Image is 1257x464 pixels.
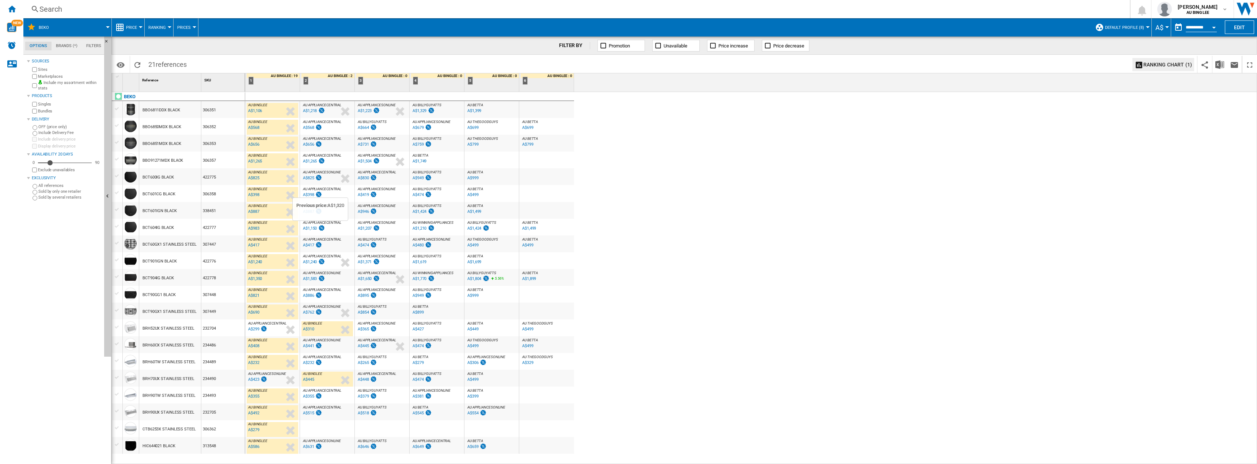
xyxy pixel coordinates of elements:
div: AU BETTA A$999 [466,170,517,187]
input: Bundles [32,109,37,114]
div: AU BETTA A$799 [521,137,573,153]
div: A$830 [358,176,369,180]
span: AU APPLIANCESONLINE [358,103,396,107]
span: AU APPLIANCECENTRAL [303,120,341,124]
span: Default profile (8) [1105,25,1144,30]
span: AU BINGLEE [248,187,267,191]
span: SKU [204,78,211,82]
md-tab-item: Options [25,42,52,50]
span: Beko [39,25,49,30]
div: Last updated : Thursday, 25 September 2025 08:33 [302,225,325,232]
md-tab-item: Filters [82,42,106,50]
div: Last updated : Thursday, 25 September 2025 12:39 [411,225,435,232]
div: AU BETTA A$1,399 [466,103,517,120]
div: Reference Sort None [141,73,201,85]
span: AU APPLIANCESONLINE [413,237,451,241]
div: AU THEGOODGUYS A$799 [466,137,517,153]
div: A$825 [248,176,259,180]
div: A$699 [467,125,479,130]
input: Include my assortment within stats [32,81,37,90]
img: promotionV3.png [370,175,377,181]
div: 1 AU BINGLEE : 19 [247,73,300,92]
span: AU APPLIANCESONLINE [358,137,396,141]
div: A$759 [413,142,424,147]
div: AU BILLYGUYATTS A$759 [411,137,463,153]
span: AU APPLIANCESONLINE [358,187,396,191]
div: Last updated : Thursday, 25 September 2025 13:47 [466,175,479,182]
div: 3 AU BINGLEE : 0 [356,73,409,92]
div: Last updated : Thursday, 25 September 2025 14:00 [357,208,377,215]
label: Exclude unavailables [38,167,101,173]
span: AU BILLYGUYATTS [413,103,441,107]
div: 5 [468,77,473,85]
span: AU BILLYGUYATTS [358,120,387,124]
div: AU APPLIANCESONLINE A$1,207 [356,221,408,237]
div: Last updated : Thursday, 25 September 2025 14:17 [411,107,435,115]
img: promotionV3.png [425,175,432,181]
span: Unavailable [664,43,687,49]
div: Last updated : Thursday, 25 September 2025 08:30 [247,208,259,215]
span: AU APPLIANCECENTRAL [303,204,341,208]
img: promotionV3.png [370,124,377,130]
div: Last updated : Thursday, 25 September 2025 14:23 [302,107,325,115]
div: AU BINGLEE A$398 [247,187,298,204]
div: AU BINGLEE : 19 [247,73,300,78]
div: AU BETTA A$1,749 [411,153,463,170]
span: AU BILLYGUYATTS [413,137,441,141]
div: Last updated : Thursday, 25 September 2025 14:01 [357,225,380,232]
img: wise-card.svg [7,23,16,32]
input: Marketplaces [32,74,37,79]
div: A$1,150 [303,226,317,231]
md-menu: Currency [1152,18,1171,37]
span: Price [126,25,137,30]
div: A$568 [248,125,259,130]
button: Options [113,58,128,71]
span: AU APPLIANCECENTRAL [303,103,341,107]
div: A$499 [467,192,479,197]
span: Promotion [609,43,630,49]
div: A$1,499 [522,226,536,231]
div: 4 AU BINGLEE : 0 [411,73,464,92]
img: alerts-logo.svg [7,41,16,50]
div: Beko [27,18,108,37]
div: AU THEGOODGUYS A$499 [466,237,517,254]
img: promotionV3.png [370,141,377,147]
span: Price decrease [773,43,804,49]
div: Last updated : Thursday, 25 September 2025 08:31 [302,191,322,199]
div: Last updated : Thursday, 25 September 2025 13:47 [521,225,536,232]
div: 6 [523,77,528,85]
div: AU APPLIANCESONLINE A$825 [301,170,353,187]
button: Download in Excel [1212,56,1227,73]
div: AU BILLYGUYATTS A$664 [356,120,408,137]
div: AU BINGLEE : 0 [356,73,409,78]
label: All references [38,183,101,188]
button: Promotion [597,40,645,51]
div: 6 AU BINGLEE : 0 [521,73,574,92]
div: AU BETTA A$699 [521,120,573,137]
div: A$1,399 [467,108,481,113]
div: Sort None [124,73,139,85]
span: AU BILLYGUYATTS [413,170,441,174]
label: Bundles [38,108,101,114]
img: promotionV3.png [482,225,490,231]
button: md-calendar [1171,20,1186,35]
button: Prices [177,18,194,37]
img: promotionV3.png [315,208,322,214]
div: A$999 [467,176,479,180]
div: Last updated : Thursday, 25 September 2025 14:02 [357,191,377,199]
div: A$664 [358,125,369,130]
div: Last updated : Thursday, 25 September 2025 14:15 [411,208,435,215]
input: All references [33,184,37,189]
span: AU BETTA [522,237,538,241]
button: Beko [39,18,56,37]
div: A$1,218 [303,108,317,113]
div: 4 [413,77,418,85]
div: Last updated : Thursday, 25 September 2025 08:30 [247,225,259,232]
div: AU BINGLEE : 0 [411,73,464,78]
div: Last updated : Thursday, 25 September 2025 08:56 [247,141,259,148]
div: AU BINGLEE A$568 [247,120,298,137]
div: AU BILLYGUYATTS A$1,424 [411,204,463,221]
span: AU APPLIANCECENTRAL [303,221,341,225]
button: Edit [1225,20,1254,34]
